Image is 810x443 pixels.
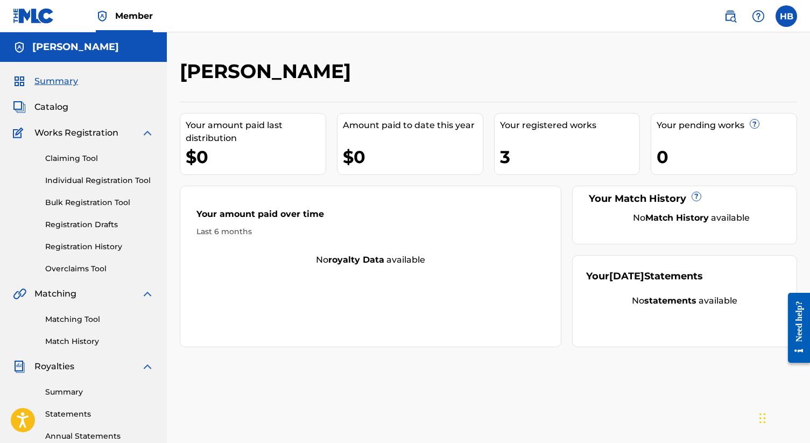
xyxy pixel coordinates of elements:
img: MLC Logo [13,8,54,24]
strong: Match History [645,213,709,223]
div: 3 [500,145,640,169]
div: No available [586,294,783,307]
div: Your Statements [586,269,703,284]
a: Matching Tool [45,314,154,325]
strong: royalty data [328,255,384,265]
span: Catalog [34,101,68,114]
span: ? [692,192,701,201]
img: expand [141,287,154,300]
img: expand [141,126,154,139]
div: Your Match History [586,192,783,206]
a: Overclaims Tool [45,263,154,275]
a: Summary [45,386,154,398]
img: expand [141,360,154,373]
a: Public Search [720,5,741,27]
a: SummarySummary [13,75,78,88]
img: Accounts [13,41,26,54]
div: Amount paid to date this year [343,119,483,132]
div: Help [748,5,769,27]
div: Your amount paid over time [196,208,545,226]
div: 0 [657,145,797,169]
strong: statements [644,296,696,306]
a: Individual Registration Tool [45,175,154,186]
h5: Hayden Baker [32,41,119,53]
div: Last 6 months [196,226,545,237]
div: Your registered works [500,119,640,132]
span: [DATE] [609,270,644,282]
iframe: Resource Center [780,285,810,371]
span: Member [115,10,153,22]
a: CatalogCatalog [13,101,68,114]
div: User Menu [776,5,797,27]
img: search [724,10,737,23]
a: Match History [45,336,154,347]
img: Matching [13,287,26,300]
span: Summary [34,75,78,88]
a: Statements [45,409,154,420]
div: Drag [759,402,766,434]
div: Your pending works [657,119,797,132]
span: Royalties [34,360,74,373]
img: Catalog [13,101,26,114]
h2: [PERSON_NAME] [180,59,356,83]
div: No available [180,254,561,266]
span: Matching [34,287,76,300]
iframe: Chat Widget [756,391,810,443]
a: Registration History [45,241,154,252]
a: Annual Statements [45,431,154,442]
a: Claiming Tool [45,153,154,164]
div: $0 [343,145,483,169]
img: help [752,10,765,23]
a: Registration Drafts [45,219,154,230]
a: Bulk Registration Tool [45,197,154,208]
div: $0 [186,145,326,169]
span: Works Registration [34,126,118,139]
img: Top Rightsholder [96,10,109,23]
img: Summary [13,75,26,88]
img: Royalties [13,360,26,373]
div: No available [600,212,783,224]
div: Your amount paid last distribution [186,119,326,145]
span: ? [750,119,759,128]
img: Works Registration [13,126,27,139]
